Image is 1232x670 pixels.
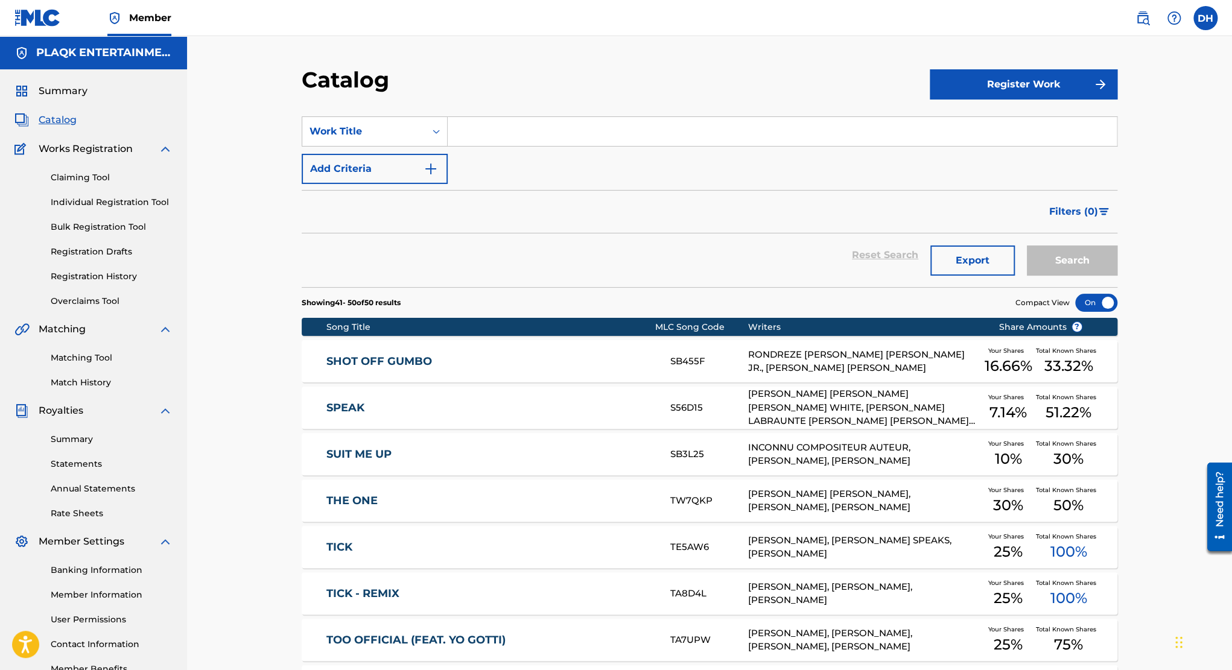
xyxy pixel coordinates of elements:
a: TICK [326,540,655,554]
span: Your Shares [988,625,1028,634]
a: Public Search [1131,6,1155,30]
a: Member Information [51,589,173,601]
img: Royalties [14,403,29,418]
a: Annual Statements [51,482,173,495]
span: 16.66 % [984,355,1032,377]
div: SB3L25 [670,447,748,461]
a: Claiming Tool [51,171,173,184]
span: Matching [39,322,86,337]
span: 25 % [994,587,1023,609]
span: 30 % [993,495,1023,516]
span: 33.32 % [1044,355,1093,377]
a: TOO OFFICIAL (FEAT. YO GOTTI) [326,633,655,647]
span: 100 % [1050,541,1087,563]
span: Total Known Shares [1036,578,1101,587]
span: 10 % [994,448,1021,470]
div: Writers [748,321,980,333]
div: Work Title [310,124,418,139]
img: search [1135,11,1150,25]
span: 100 % [1050,587,1087,609]
a: Bulk Registration Tool [51,221,173,233]
a: SummarySummary [14,84,87,98]
div: SB455F [670,355,748,368]
img: expand [158,322,173,337]
button: Export [930,245,1015,276]
span: Total Known Shares [1036,439,1101,448]
span: Compact View [1015,297,1070,308]
img: MLC Logo [14,9,61,27]
span: Member [129,11,171,25]
a: Matching Tool [51,352,173,364]
span: Summary [39,84,87,98]
div: Drag [1175,624,1183,660]
img: 9d2ae6d4665cec9f34b9.svg [424,162,438,176]
form: Search Form [302,116,1117,287]
div: User Menu [1193,6,1218,30]
a: Registration Drafts [51,245,173,258]
a: CatalogCatalog [14,113,77,127]
a: Individual Registration Tool [51,196,173,209]
div: [PERSON_NAME] [PERSON_NAME] [PERSON_NAME] WHITE, [PERSON_NAME] LABRAUNTE [PERSON_NAME] [PERSON_NA... [748,387,980,428]
button: Register Work [930,69,1117,100]
button: Filters (0) [1042,197,1117,227]
span: Share Amounts [999,321,1082,333]
img: expand [158,142,173,156]
span: 25 % [994,541,1023,563]
img: Matching [14,322,30,337]
a: THE ONE [326,494,655,508]
span: Total Known Shares [1036,346,1101,355]
img: Member Settings [14,534,29,549]
a: Registration History [51,270,173,283]
div: RONDREZE [PERSON_NAME] [PERSON_NAME] JR., [PERSON_NAME] [PERSON_NAME] [748,348,980,375]
div: [PERSON_NAME] [PERSON_NAME], [PERSON_NAME], [PERSON_NAME] [748,487,980,514]
a: User Permissions [51,613,173,626]
a: Overclaims Tool [51,295,173,308]
a: Rate Sheets [51,507,173,520]
span: 7.14 % [989,402,1027,423]
div: MLC Song Code [655,321,748,333]
a: Statements [51,458,173,470]
img: filter [1099,208,1109,215]
span: Catalog [39,113,77,127]
a: TICK - REMIX [326,587,655,601]
div: Song Title [326,321,655,333]
a: SPEAK [326,401,655,415]
a: SUIT ME UP [326,447,655,461]
img: Accounts [14,46,29,60]
span: 75 % [1054,634,1083,656]
div: [PERSON_NAME], [PERSON_NAME], [PERSON_NAME], [PERSON_NAME] [748,627,980,654]
h5: PLAQK ENTERTAINMENT [36,46,173,60]
img: Catalog [14,113,29,127]
p: Showing 41 - 50 of 50 results [302,297,401,308]
span: Your Shares [988,578,1028,587]
span: Your Shares [988,439,1028,448]
div: Help [1162,6,1186,30]
span: 30 % [1053,448,1084,470]
img: f7272a7cc735f4ea7f67.svg [1093,77,1108,92]
h2: Catalog [302,66,395,93]
span: Your Shares [988,393,1028,402]
span: Your Shares [988,532,1028,541]
a: Summary [51,433,173,446]
img: Summary [14,84,29,98]
div: TA7UPW [670,633,748,647]
div: TW7QKP [670,494,748,508]
span: Member Settings [39,534,124,549]
span: Works Registration [39,142,133,156]
span: ? [1072,322,1082,332]
span: Total Known Shares [1036,393,1101,402]
span: Total Known Shares [1036,625,1101,634]
span: Your Shares [988,346,1028,355]
div: INCONNU COMPOSITEUR AUTEUR, [PERSON_NAME], [PERSON_NAME] [748,441,980,468]
iframe: Chat Widget [1172,612,1232,670]
div: TA8D4L [670,587,748,601]
span: 51.22 % [1046,402,1091,423]
img: expand [158,534,173,549]
a: Banking Information [51,564,173,577]
span: Royalties [39,403,83,418]
img: expand [158,403,173,418]
span: Total Known Shares [1036,532,1101,541]
a: Match History [51,376,173,389]
div: [PERSON_NAME], [PERSON_NAME], [PERSON_NAME] [748,580,980,607]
